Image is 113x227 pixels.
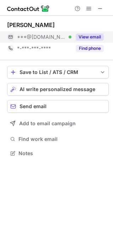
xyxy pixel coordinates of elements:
[7,134,109,144] button: Find work email
[7,100,109,113] button: Send email
[18,136,106,142] span: Find work email
[7,83,109,96] button: AI write personalized message
[76,33,104,41] button: Reveal Button
[20,86,95,92] span: AI write personalized message
[7,21,55,28] div: [PERSON_NAME]
[20,104,47,109] span: Send email
[20,69,96,75] div: Save to List / ATS / CRM
[18,150,106,157] span: Notes
[7,148,109,158] button: Notes
[76,45,104,52] button: Reveal Button
[7,4,50,13] img: ContactOut v5.3.10
[7,66,109,79] button: save-profile-one-click
[7,117,109,130] button: Add to email campaign
[17,34,66,40] span: ***@[DOMAIN_NAME]
[19,121,76,126] span: Add to email campaign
